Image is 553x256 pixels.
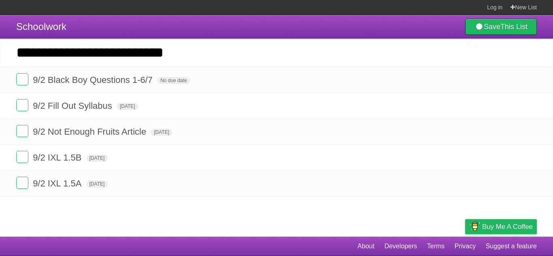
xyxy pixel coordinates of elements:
[465,19,537,35] a: SaveThis List
[151,129,172,136] span: [DATE]
[427,239,445,254] a: Terms
[33,152,83,163] span: 9/2 IXL 1.5B
[455,239,476,254] a: Privacy
[357,239,374,254] a: About
[16,21,66,32] span: Schoolwork
[384,239,417,254] a: Developers
[16,177,28,189] label: Done
[33,75,155,85] span: 9/2 Black Boy Questions 1-6/7
[86,154,108,162] span: [DATE]
[486,239,537,254] a: Suggest a feature
[33,178,83,188] span: 9/2 IXL 1.5A
[117,103,138,110] span: [DATE]
[465,219,537,234] a: Buy me a coffee
[16,73,28,85] label: Done
[33,127,148,137] span: 9/2 Not Enough Fruits Article
[16,99,28,111] label: Done
[16,151,28,163] label: Done
[16,125,28,137] label: Done
[500,23,527,31] b: This List
[469,220,480,233] img: Buy me a coffee
[482,220,533,234] span: Buy me a coffee
[33,101,114,111] span: 9/2 Fill Out Syllabus
[157,77,190,84] span: No due date
[86,180,108,188] span: [DATE]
